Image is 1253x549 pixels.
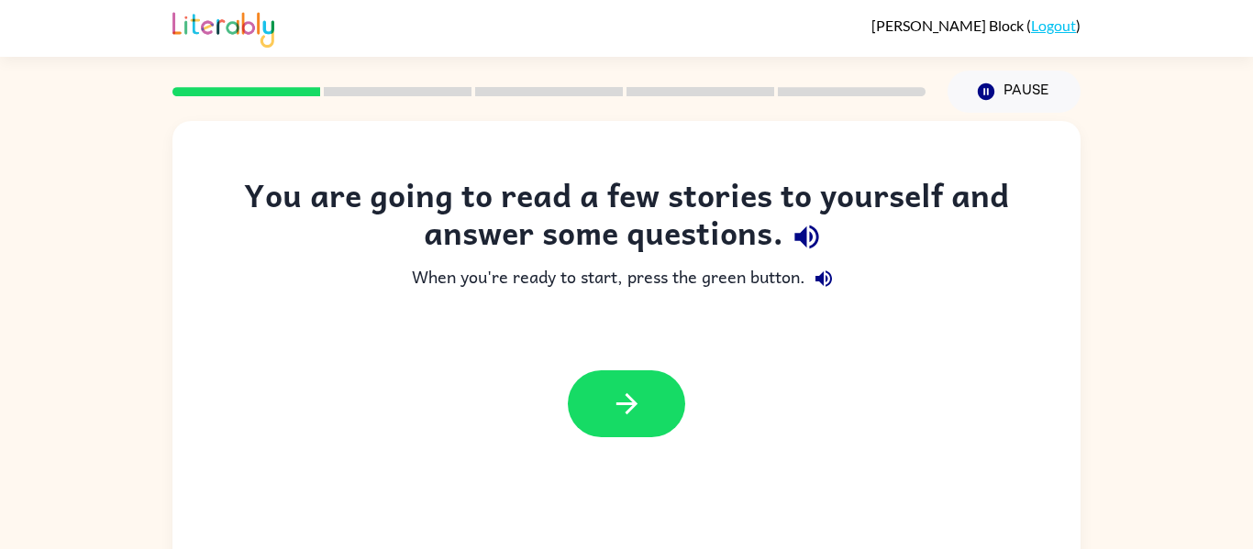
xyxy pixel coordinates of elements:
div: ( ) [871,16,1081,34]
img: Literably [172,7,274,48]
button: Pause [948,71,1081,113]
a: Logout [1031,16,1076,34]
div: When you're ready to start, press the green button. [209,260,1044,297]
span: [PERSON_NAME] Block [871,16,1026,34]
div: You are going to read a few stories to yourself and answer some questions. [209,176,1044,260]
